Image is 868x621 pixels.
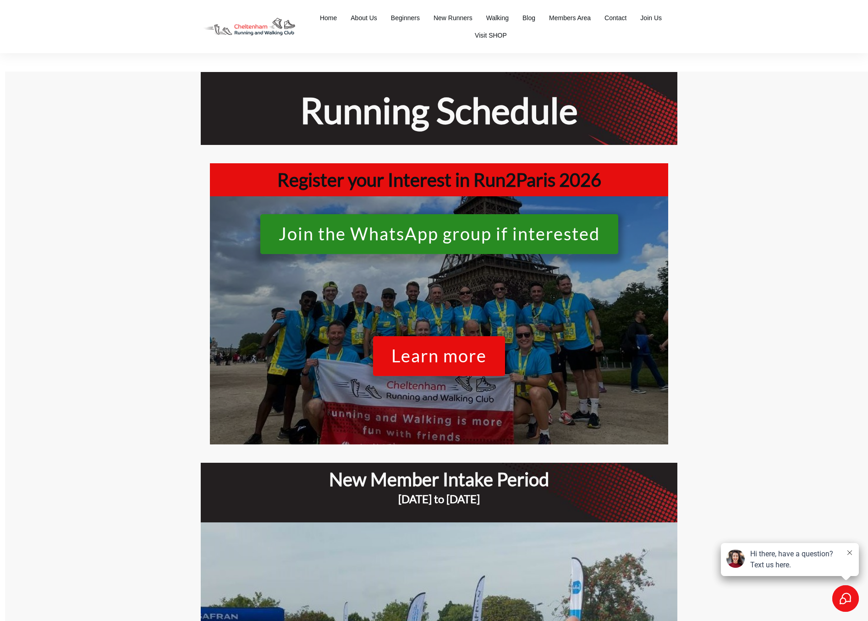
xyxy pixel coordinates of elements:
a: Members Area [549,11,591,24]
a: Contact [604,11,626,24]
a: Join Us [640,11,662,24]
a: About Us [351,11,377,24]
a: Beginners [391,11,420,24]
a: Visit SHOP [475,29,507,42]
span: Learn more [391,346,487,371]
h1: New Member Intake Period [205,467,673,491]
img: Decathlon [196,11,302,42]
a: Blog [522,11,535,24]
a: Home [320,11,337,24]
h3: [DATE] to [DATE] [205,491,673,518]
h1: Running Schedule [210,87,668,133]
span: Join the WhatsApp group if interested [279,224,600,249]
a: Join the WhatsApp group if interested [260,214,618,254]
h1: Register your Interest in Run2Paris 2026 [214,168,664,192]
a: New Runners [434,11,472,24]
a: Walking [486,11,509,24]
a: Learn more [373,336,505,376]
